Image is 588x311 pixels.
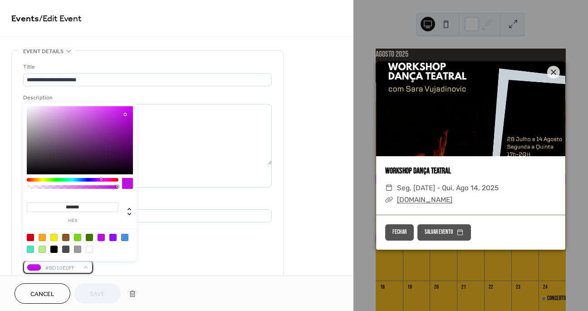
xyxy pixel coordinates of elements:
[23,93,270,103] div: Description
[86,234,93,241] div: #417505
[74,246,81,253] div: #9B9B9B
[45,263,78,273] span: #BD10E0FF
[385,194,393,206] div: ​
[30,290,54,299] span: Cancel
[27,234,34,241] div: #D0021B
[11,10,39,28] a: Events
[417,224,471,241] button: Salvar evento
[86,246,93,253] div: #FFFFFF
[397,182,499,194] span: seg, [DATE] - qui, ago 14, 2025
[98,234,105,241] div: #BD10E0
[23,47,64,56] span: Event details
[62,246,69,253] div: #4A4A4A
[50,234,58,241] div: #F8E71C
[50,246,58,253] div: #000000
[39,10,82,28] span: / Edit Event
[385,166,451,176] a: Workshop Dança Teatral
[27,246,34,253] div: #50E3C2
[397,196,452,204] a: [DOMAIN_NAME]
[23,62,270,72] div: Title
[109,234,117,241] div: #9013FE
[74,234,81,241] div: #7ED321
[385,182,393,194] div: ​
[39,246,46,253] div: #B8E986
[15,283,70,304] button: Cancel
[39,234,46,241] div: #F5A623
[385,224,414,241] button: Fechar
[27,218,118,223] label: hex
[23,198,270,208] div: Location
[121,234,128,241] div: #4A90E2
[62,234,69,241] div: #8B572A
